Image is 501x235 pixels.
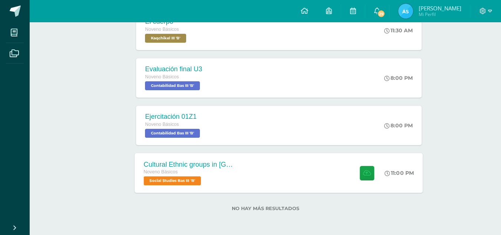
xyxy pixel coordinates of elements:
span: 29 [377,10,385,18]
span: Contabilidad Bas III 'B' [145,129,200,138]
span: Noveno Básicos [144,169,178,174]
span: [PERSON_NAME] [419,4,461,12]
span: Social Studies Bas III 'B' [144,176,201,185]
span: Noveno Básicos [145,74,179,79]
span: Mi Perfil [419,11,461,17]
span: Contabilidad Bas III 'B' [145,81,200,90]
label: No hay más resultados [98,206,433,211]
div: Ejercitación 01Z1 [145,113,202,121]
span: Noveno Básicos [145,27,179,32]
div: 11:00 PM [385,170,414,176]
div: 11:30 AM [384,27,413,34]
div: Cultural Ethnic groups in [GEOGRAPHIC_DATA] [144,160,234,168]
div: Evaluación final U3 [145,65,202,73]
span: Noveno Básicos [145,122,179,127]
span: Kaqchikel III 'B' [145,34,186,43]
img: eea23b151d503d54b1d6d2fc8f907f8c.png [398,4,413,19]
div: 8:00 PM [384,75,413,81]
div: 8:00 PM [384,122,413,129]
